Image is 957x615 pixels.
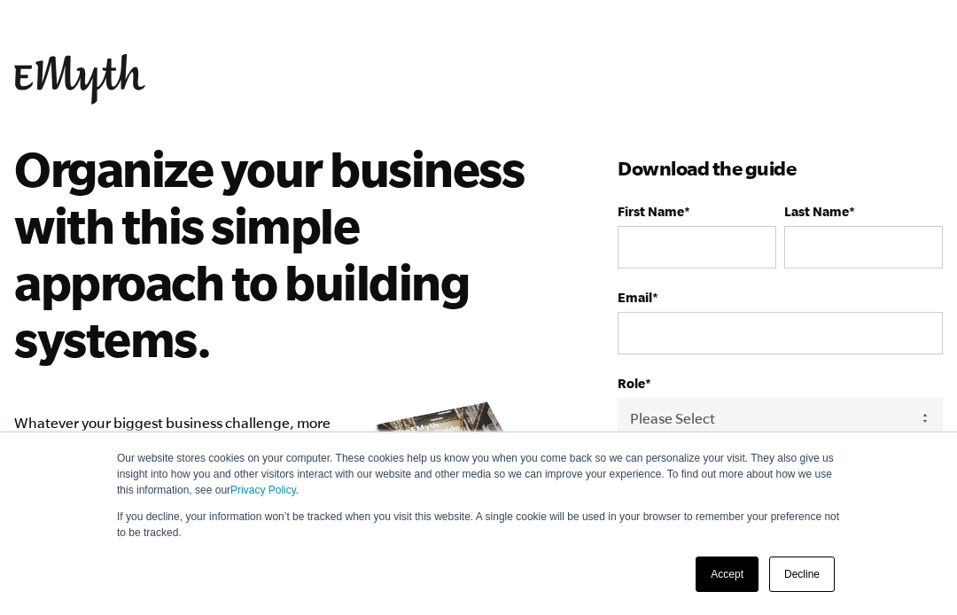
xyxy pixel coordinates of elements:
a: Privacy Policy [230,484,296,496]
h3: Download the guide [618,154,943,183]
span: Last Name [784,204,849,219]
p: If you decline, your information won’t be tracked when you visit this website. A single cookie wi... [117,509,840,541]
img: EMyth [14,54,145,105]
span: First Name [618,204,684,219]
img: e-myth systems guide organize your business [370,395,564,577]
a: Accept [696,557,759,592]
h2: Organize your business with this simple approach to building systems. [14,140,538,367]
a: Decline [769,557,835,592]
span: Email [618,290,652,305]
span: Role [618,376,645,391]
p: Our website stores cookies on your computer. These cookies help us know you when you come back so... [117,450,840,498]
